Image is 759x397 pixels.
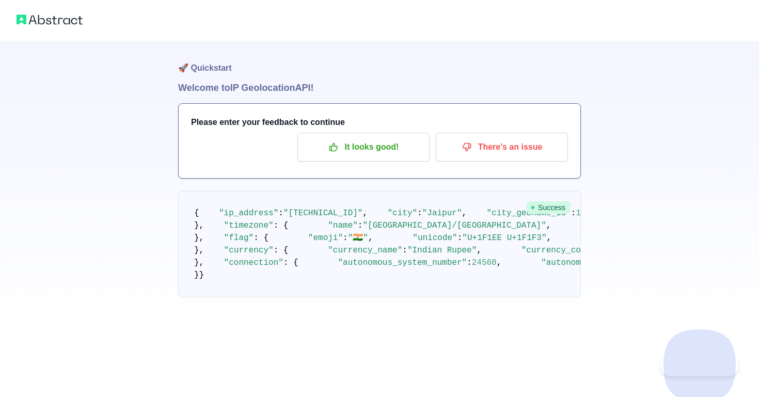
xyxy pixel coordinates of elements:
button: There's an issue [436,133,568,162]
span: : [571,209,576,218]
span: "currency" [224,246,274,255]
span: "Jaipur" [422,209,462,218]
span: , [546,221,551,230]
span: "[TECHNICAL_ID]" [283,209,363,218]
span: : { [283,258,298,267]
button: It looks good! [297,133,430,162]
span: : [467,258,472,267]
span: { [194,209,199,218]
span: , [362,209,368,218]
span: : { [254,233,268,243]
span: , [497,258,502,267]
span: "flag" [224,233,254,243]
span: 1269515 [576,209,610,218]
span: : [402,246,407,255]
img: Abstract logo [17,12,83,27]
h1: 🚀 Quickstart [178,41,581,81]
span: "connection" [224,258,283,267]
span: , [368,233,373,243]
span: "ip_address" [219,209,278,218]
span: "city_geoname_id" [487,209,571,218]
span: : [457,233,463,243]
span: "[GEOGRAPHIC_DATA]/[GEOGRAPHIC_DATA]" [362,221,546,230]
span: "name" [328,221,358,230]
p: It looks good! [305,138,422,156]
span: "🇮🇳" [348,233,368,243]
span: : [358,221,363,230]
h1: Welcome to IP Geolocation API! [178,81,581,95]
span: "currency_name" [328,246,402,255]
span: "U+1F1EE U+1F1F3" [462,233,546,243]
p: There's an issue [444,138,560,156]
span: Success [527,201,571,214]
span: , [462,209,467,218]
span: "city" [387,209,417,218]
span: : [343,233,348,243]
span: : { [274,221,289,230]
span: "unicode" [413,233,457,243]
span: 24560 [472,258,497,267]
iframe: Toggle Customer Support [660,355,738,376]
span: : [278,209,283,218]
span: "Indian Rupee" [407,246,477,255]
span: "autonomous_system_organization" [541,258,700,267]
span: "currency_code" [521,246,596,255]
span: "emoji" [308,233,343,243]
span: : { [274,246,289,255]
span: , [547,233,552,243]
h3: Please enter your feedback to continue [191,116,568,129]
span: : [417,209,422,218]
span: "timezone" [224,221,274,230]
span: "autonomous_system_number" [338,258,467,267]
span: , [477,246,482,255]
